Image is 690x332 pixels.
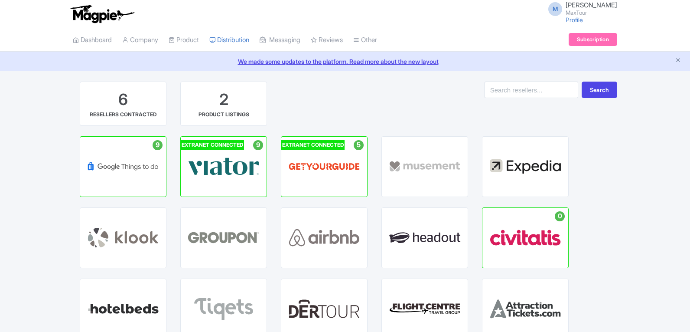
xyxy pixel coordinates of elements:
[260,28,300,52] a: Messaging
[281,136,368,197] a: EXTRANET CONNECTED 5
[68,4,136,23] img: logo-ab69f6fb50320c5b225c76a69d11143b.png
[90,111,156,118] div: RESELLERS CONTRACTED
[118,89,128,111] div: 6
[73,28,112,52] a: Dashboard
[80,136,166,197] a: 9
[566,1,617,9] span: [PERSON_NAME]
[199,111,249,118] div: PRODUCT LISTINGS
[80,82,166,126] a: 6 RESELLERS CONTRACTED
[569,33,617,46] a: Subscription
[311,28,343,52] a: Reviews
[543,2,617,16] a: M [PERSON_NAME] MaxTour
[482,207,569,268] a: 0
[353,28,377,52] a: Other
[566,10,617,16] small: MaxTour
[5,57,685,66] a: We made some updates to the platform. Read more about the new layout
[566,16,583,23] a: Profile
[180,82,267,126] a: 2 PRODUCT LISTINGS
[122,28,158,52] a: Company
[169,28,199,52] a: Product
[548,2,562,16] span: M
[180,136,267,197] a: EXTRANET CONNECTED 9
[485,82,578,98] input: Search resellers...
[209,28,249,52] a: Distribution
[675,56,681,66] button: Close announcement
[582,82,617,98] button: Search
[219,89,228,111] div: 2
